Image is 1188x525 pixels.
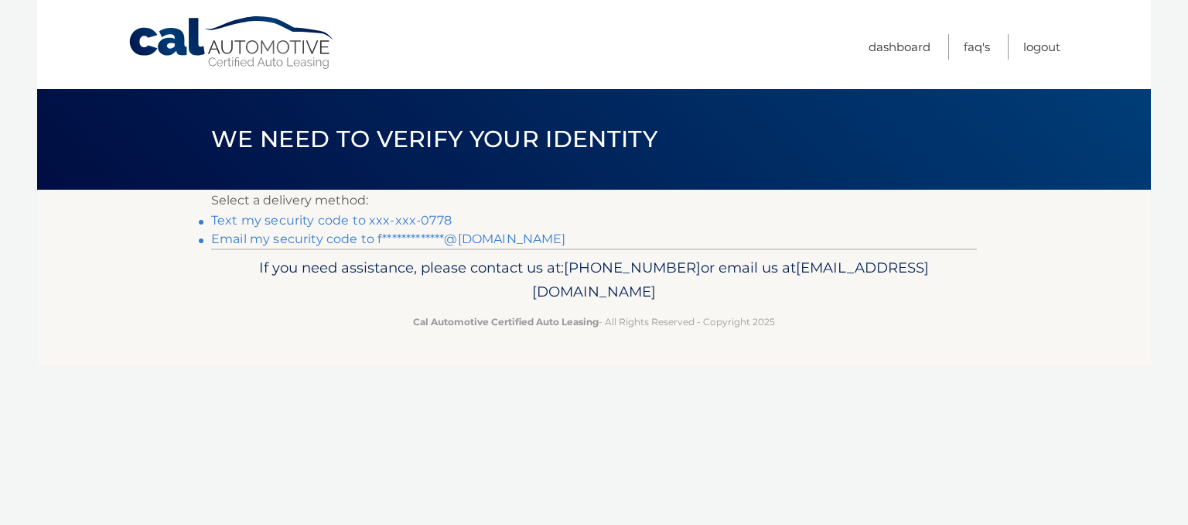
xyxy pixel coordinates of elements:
span: We need to verify your identity [211,125,657,153]
a: FAQ's [964,34,990,60]
p: - All Rights Reserved - Copyright 2025 [221,314,967,330]
p: Select a delivery method: [211,190,977,211]
p: If you need assistance, please contact us at: or email us at [221,256,967,305]
strong: Cal Automotive Certified Auto Leasing [413,316,599,328]
a: Cal Automotive [128,15,336,70]
span: [PHONE_NUMBER] [564,259,701,276]
a: Text my security code to xxx-xxx-0778 [211,213,452,228]
a: Logout [1023,34,1060,60]
a: Dashboard [869,34,930,60]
